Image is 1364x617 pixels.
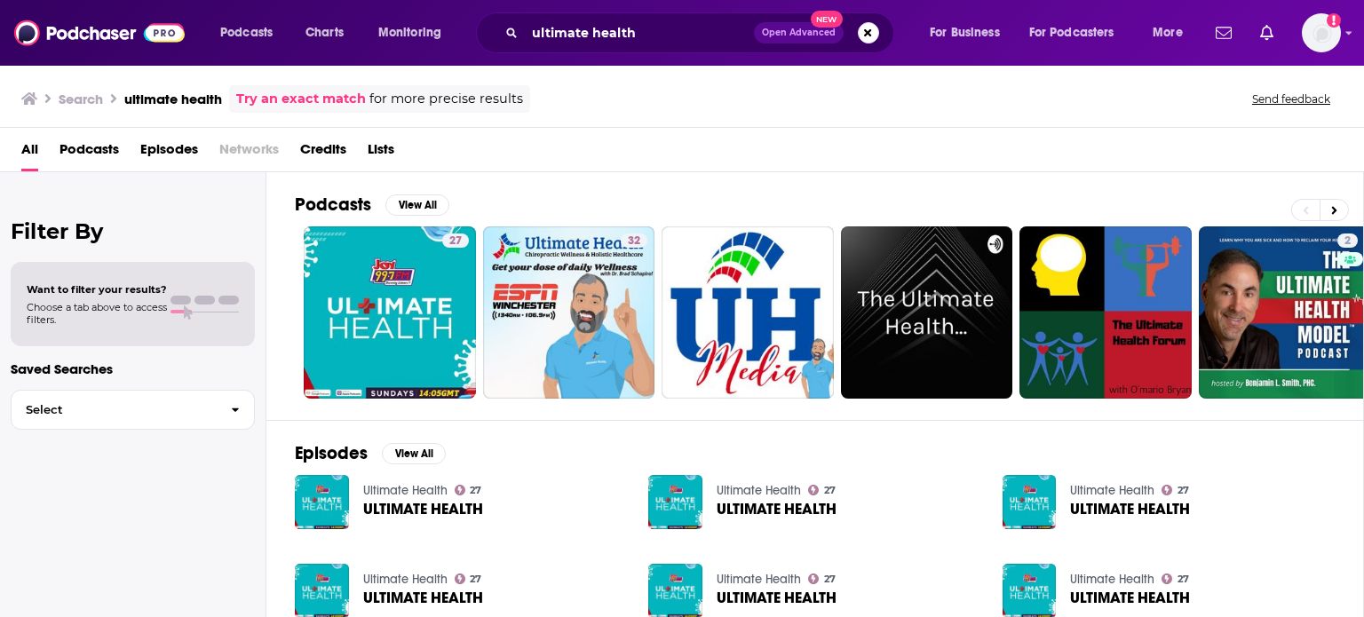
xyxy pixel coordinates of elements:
span: 27 [470,486,481,494]
span: Choose a tab above to access filters. [27,301,167,326]
a: 27 [808,573,836,584]
button: open menu [208,19,296,47]
button: Send feedback [1247,91,1336,107]
a: 27 [1162,485,1189,495]
span: for more precise results [369,89,523,109]
button: Open AdvancedNew [754,22,844,44]
div: Search podcasts, credits, & more... [493,12,911,53]
a: 32 [621,233,647,248]
a: EpisodesView All [295,442,446,464]
a: 27 [455,485,482,495]
a: PodcastsView All [295,194,449,216]
button: open menu [1140,19,1205,47]
a: Show notifications dropdown [1209,18,1239,48]
img: ULTIMATE HEALTH [295,475,349,529]
a: Ultimate Health [1070,483,1154,498]
a: All [21,135,38,171]
a: ULTIMATE HEALTH [363,590,483,605]
span: 2 [1344,233,1351,250]
a: Ultimate Health [363,483,448,498]
a: ULTIMATE HEALTH [717,502,837,517]
img: Podchaser - Follow, Share and Rate Podcasts [14,16,185,50]
span: Podcasts [220,20,273,45]
button: Select [11,390,255,430]
a: 27 [808,485,836,495]
a: 2 [1337,233,1358,248]
a: 32 [483,226,655,399]
span: Want to filter your results? [27,283,167,296]
input: Search podcasts, credits, & more... [525,19,754,47]
span: New [811,11,843,28]
button: View All [382,443,446,464]
button: View All [385,194,449,216]
span: 27 [824,486,836,494]
img: ULTIMATE HEALTH [648,475,702,529]
span: Networks [219,135,279,171]
h2: Episodes [295,442,368,464]
h2: Podcasts [295,194,371,216]
span: 27 [470,575,481,583]
span: For Podcasters [1029,20,1114,45]
img: ULTIMATE HEALTH [1003,475,1057,529]
span: Select [12,404,217,415]
a: Try an exact match [236,89,366,109]
span: More [1153,20,1183,45]
span: Monitoring [378,20,441,45]
a: Ultimate Health [363,572,448,587]
span: 32 [628,233,640,250]
a: ULTIMATE HEALTH [1070,502,1190,517]
a: Ultimate Health [717,572,801,587]
a: Credits [300,135,346,171]
a: ULTIMATE HEALTH [363,502,483,517]
p: Saved Searches [11,360,255,377]
a: 27 [1162,573,1189,584]
a: Ultimate Health [717,483,801,498]
a: Ultimate Health [1070,572,1154,587]
button: open menu [917,19,1022,47]
a: Podcasts [59,135,119,171]
button: Show profile menu [1302,13,1341,52]
a: 27 [455,573,482,584]
h2: Filter By [11,218,255,244]
a: ULTIMATE HEALTH [717,590,837,605]
span: Open Advanced [762,28,836,37]
span: 27 [1178,575,1189,583]
a: Charts [294,19,354,47]
span: For Business [930,20,1000,45]
svg: Add a profile image [1327,13,1341,28]
a: Episodes [140,135,198,171]
a: Lists [368,135,394,171]
a: 27 [442,233,469,248]
img: User Profile [1302,13,1341,52]
span: 27 [449,233,462,250]
h3: ultimate health [124,91,222,107]
a: ULTIMATE HEALTH [1070,590,1190,605]
h3: Search [59,91,103,107]
a: Show notifications dropdown [1253,18,1281,48]
span: 27 [1178,486,1189,494]
a: 27 [304,226,476,399]
button: open menu [1018,19,1140,47]
button: open menu [366,19,464,47]
span: Charts [305,20,344,45]
span: 27 [824,575,836,583]
span: Logged in as SimonElement [1302,13,1341,52]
